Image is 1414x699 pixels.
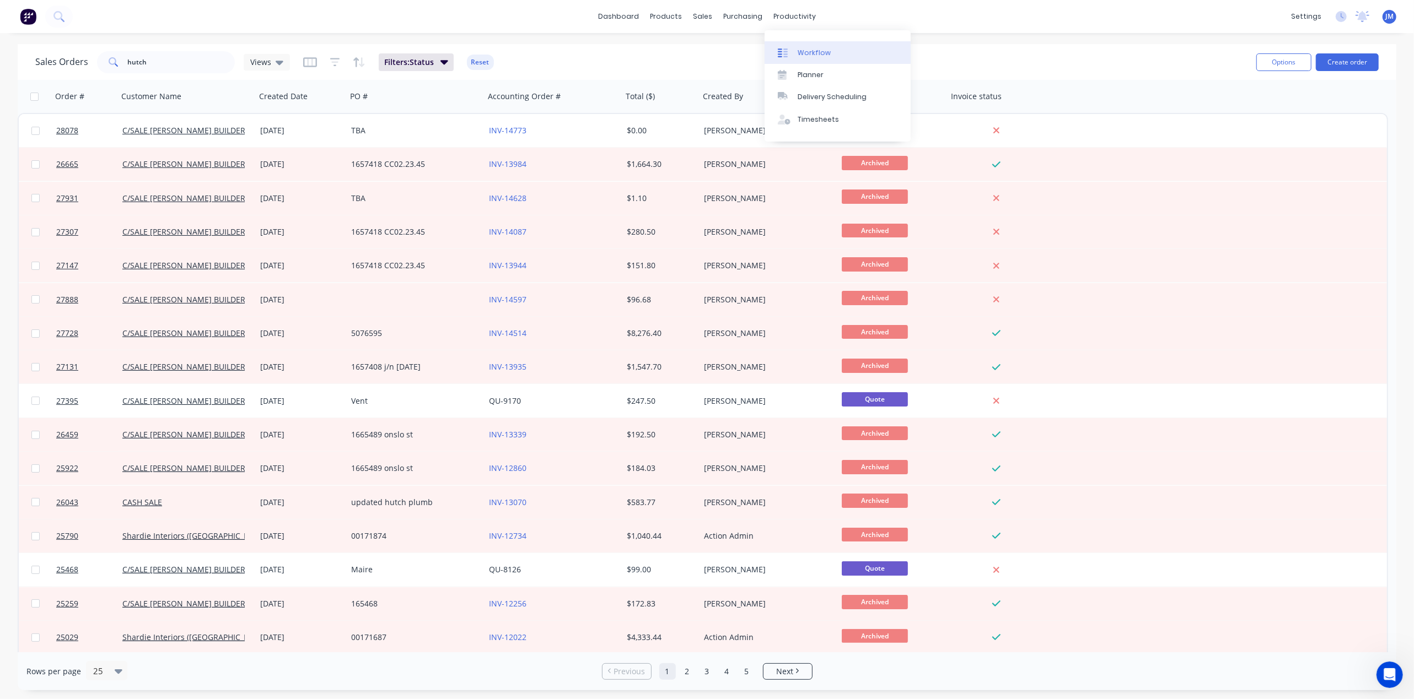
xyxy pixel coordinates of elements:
[679,663,696,680] a: Page 2
[56,283,122,316] a: 27888
[250,56,271,68] span: Views
[351,564,474,575] div: Maire
[842,426,908,440] span: Archived
[122,226,250,237] a: C/SALE [PERSON_NAME] BUILDERS
[704,193,826,204] div: [PERSON_NAME]
[122,564,250,575] a: C/SALE [PERSON_NAME] BUILDERS
[765,64,911,86] a: Planner
[704,361,826,372] div: [PERSON_NAME]
[659,663,676,680] a: Page 1 is your current page
[704,260,826,271] div: [PERSON_NAME]
[121,91,181,102] div: Customer Name
[489,159,526,169] a: INV-13984
[351,395,474,407] div: Vent
[260,328,342,339] div: [DATE]
[260,260,342,271] div: [DATE]
[351,463,474,474] div: 1665489 onslo st
[488,91,561,102] div: Accounting Order #
[798,92,867,102] div: Delivery Scheduling
[704,125,826,136] div: [PERSON_NAME]
[598,663,817,680] ul: Pagination
[260,226,342,237] div: [DATE]
[56,621,122,654] a: 25029
[627,193,692,204] div: $1.10
[798,70,824,80] div: Planner
[627,361,692,372] div: $1,547.70
[56,598,78,609] span: 25259
[350,91,368,102] div: PO #
[842,392,908,406] span: Quote
[626,91,655,102] div: Total ($)
[627,395,692,407] div: $247.50
[351,429,474,440] div: 1665489 onslo st
[351,193,474,204] div: TBA
[467,55,494,70] button: Reset
[122,159,250,169] a: C/SALE [PERSON_NAME] BUILDERS
[56,294,78,305] span: 27888
[122,530,294,541] a: Shardie Interiors ([GEOGRAPHIC_DATA]) Pty Ltd
[627,564,692,575] div: $99.00
[56,395,78,407] span: 27395
[489,564,521,575] a: QU-8126
[122,395,250,406] a: C/SALE [PERSON_NAME] BUILDERS
[260,125,342,136] div: [DATE]
[951,91,1002,102] div: Invoice status
[593,8,644,25] a: dashboard
[489,125,526,136] a: INV-14773
[765,41,911,63] a: Workflow
[704,632,826,643] div: Action Admin
[56,193,78,204] span: 27931
[489,395,521,406] a: QU-9170
[122,632,294,642] a: Shardie Interiors ([GEOGRAPHIC_DATA]) Pty Ltd
[627,328,692,339] div: $8,276.40
[56,632,78,643] span: 25029
[489,497,526,507] a: INV-13070
[56,418,122,451] a: 26459
[842,325,908,339] span: Archived
[704,395,826,407] div: [PERSON_NAME]
[1377,662,1403,688] iframe: Intercom live chat
[56,249,122,282] a: 27147
[842,156,908,170] span: Archived
[1385,12,1394,21] span: JM
[56,384,122,418] a: 27395
[260,598,342,609] div: [DATE]
[489,463,526,473] a: INV-12860
[627,429,692,440] div: $192.50
[55,91,84,102] div: Order #
[56,148,122,181] a: 26665
[56,125,78,136] span: 28078
[489,328,526,338] a: INV-14514
[122,328,250,338] a: C/SALE [PERSON_NAME] BUILDERS
[56,361,78,372] span: 27131
[56,463,78,474] span: 25922
[56,328,78,339] span: 27728
[56,530,78,541] span: 25790
[627,125,692,136] div: $0.00
[351,632,474,643] div: 00171687
[128,51,235,73] input: Search...
[699,663,716,680] a: Page 3
[351,598,474,609] div: 165468
[627,497,692,508] div: $583.77
[627,159,692,170] div: $1,664.30
[627,598,692,609] div: $172.83
[489,429,526,440] a: INV-13339
[260,159,342,170] div: [DATE]
[260,395,342,407] div: [DATE]
[704,159,826,170] div: [PERSON_NAME]
[56,519,122,552] a: 25790
[260,361,342,372] div: [DATE]
[687,8,718,25] div: sales
[56,215,122,248] a: 27307
[627,530,692,541] div: $1,040.44
[764,666,812,677] a: Next page
[56,452,122,485] a: 25922
[122,260,250,270] a: C/SALE [PERSON_NAME] BUILDERS
[704,463,826,474] div: [PERSON_NAME]
[768,8,821,25] div: productivity
[842,189,908,203] span: Archived
[1316,53,1379,71] button: Create order
[703,91,743,102] div: Created By
[351,159,474,170] div: 1657418 CC02.23.45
